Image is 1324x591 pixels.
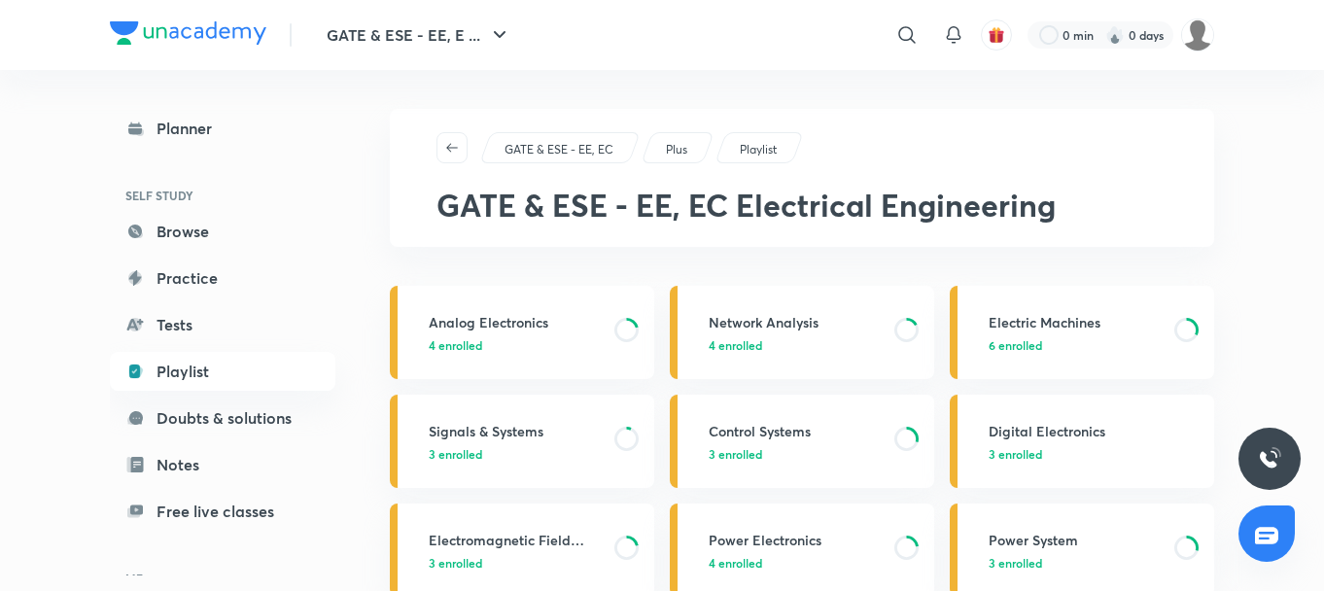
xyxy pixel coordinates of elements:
[666,141,687,158] p: Plus
[429,312,603,332] h3: Analog Electronics
[1181,18,1214,52] img: Divyanshu
[110,21,266,50] a: Company Logo
[737,141,781,158] a: Playlist
[110,259,335,297] a: Practice
[110,445,335,484] a: Notes
[988,26,1005,44] img: avatar
[110,21,266,45] img: Company Logo
[740,141,777,158] p: Playlist
[709,336,762,354] span: 4 enrolled
[110,352,335,391] a: Playlist
[390,286,654,379] a: Analog Electronics4 enrolled
[110,109,335,148] a: Planner
[709,530,883,550] h3: Power Electronics
[502,141,617,158] a: GATE & ESE - EE, EC
[429,336,482,354] span: 4 enrolled
[709,312,883,332] h3: Network Analysis
[110,212,335,251] a: Browse
[110,399,335,437] a: Doubts & solutions
[429,554,482,572] span: 3 enrolled
[670,286,934,379] a: Network Analysis4 enrolled
[110,179,335,212] h6: SELF STUDY
[989,336,1042,354] span: 6 enrolled
[436,184,1056,226] span: GATE & ESE - EE, EC Electrical Engineering
[989,554,1042,572] span: 3 enrolled
[505,141,613,158] p: GATE & ESE - EE, EC
[110,305,335,344] a: Tests
[989,445,1042,463] span: 3 enrolled
[709,445,762,463] span: 3 enrolled
[989,312,1163,332] h3: Electric Machines
[950,286,1214,379] a: Electric Machines6 enrolled
[663,141,691,158] a: Plus
[429,445,482,463] span: 3 enrolled
[429,530,603,550] h3: Electromagnetic Field Theory
[989,421,1202,441] h3: Digital Electronics
[709,554,762,572] span: 4 enrolled
[429,421,603,441] h3: Signals & Systems
[709,421,883,441] h3: Control Systems
[390,395,654,488] a: Signals & Systems3 enrolled
[315,16,523,54] button: GATE & ESE - EE, E ...
[110,492,335,531] a: Free live classes
[989,530,1163,550] h3: Power System
[670,395,934,488] a: Control Systems3 enrolled
[1258,447,1281,470] img: ttu
[1105,25,1125,45] img: streak
[950,395,1214,488] a: Digital Electronics3 enrolled
[981,19,1012,51] button: avatar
